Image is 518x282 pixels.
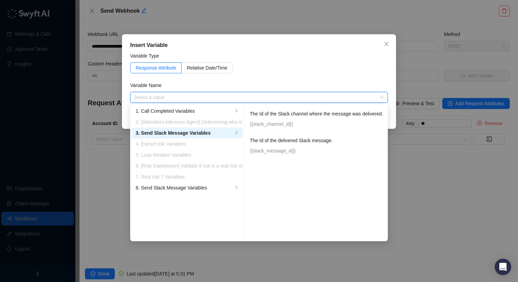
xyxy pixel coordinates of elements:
[234,131,238,135] span: right
[132,127,243,138] li: 3. Send Slack Message Variables
[187,65,227,71] span: Relative Date/Time
[246,132,387,159] li: The Id of the delivered Slack message.
[234,109,238,113] span: right
[132,160,243,171] li: 6. [Risk Gatekeeper] Valdiate if risk is a real risk Variables
[132,182,243,193] li: 8. Send Slack Message Variables
[136,173,238,181] div: 7. Real risk ? Variables
[381,38,392,49] button: Close
[136,140,238,148] div: 4. Extract risk Variables
[136,129,233,137] div: 3. Send Slack Message Variables
[130,41,388,49] div: Insert Variable
[136,65,176,71] span: Response Attribute
[136,118,238,126] div: 2. [Attendees Inference Agent] Determining who is who in the meeting Variables
[250,120,383,128] p: {{slack_channel_id}}
[132,149,243,160] li: 5. Loop Iteration Variables
[136,162,238,170] div: 6. [Risk Gatekeeper] Valdiate if risk is a real risk Variables
[250,137,383,144] p: The Id of the delivered Slack message.
[136,107,233,115] div: 1. Call Completed Variables
[495,259,511,275] div: Open Intercom Messenger
[132,138,243,149] li: 4. Extract risk Variables
[132,117,243,127] li: 2. [Attendees Inference Agent] Determining who is who in the meeting Variables
[250,110,383,118] p: The Id of the Slack channel where the message was delivered.
[132,106,243,117] li: 1. Call Completed Variables
[246,106,387,132] li: The Id of the Slack channel where the message was delivered.
[136,151,238,159] div: 5. Loop Iteration Variables
[250,147,383,155] p: {{slack_message_id}}
[132,171,243,182] li: 7. Real risk ? Variables
[384,41,389,47] span: close
[130,82,166,89] label: Variable Name
[234,185,238,189] span: right
[136,184,233,192] div: 8. Send Slack Message Variables
[130,52,164,60] label: Variable Type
